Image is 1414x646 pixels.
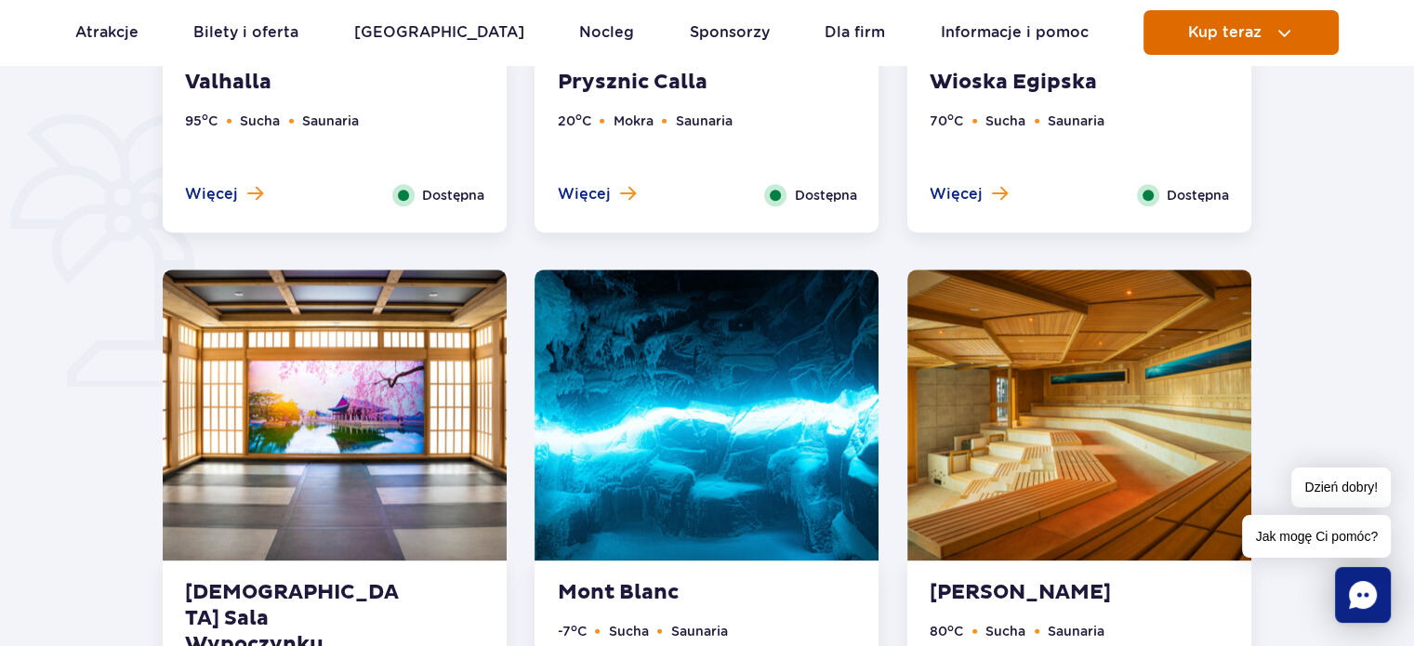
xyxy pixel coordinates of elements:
a: [GEOGRAPHIC_DATA] [354,10,524,55]
li: 20 C [557,111,590,131]
li: Saunaria [670,621,727,641]
li: Saunaria [675,111,732,131]
button: Więcej [930,184,1008,204]
sup: o [947,622,954,634]
strong: Valhalla [185,70,410,96]
li: -7 C [557,621,586,641]
a: Dla firm [825,10,885,55]
span: Kup teraz [1188,24,1262,41]
li: Sucha [985,621,1025,641]
img: Sauna Akwarium [907,270,1251,560]
strong: Wioska Egipska [930,70,1155,96]
div: Chat [1335,567,1391,623]
span: Dzień dobry! [1291,468,1391,508]
button: Więcej [557,184,635,204]
li: Saunaria [1048,621,1104,641]
span: Dostępna [1167,185,1229,205]
button: Kup teraz [1143,10,1339,55]
li: 80 C [930,621,963,641]
sup: o [570,622,576,634]
strong: Mont Blanc [557,580,782,606]
li: Saunaria [302,111,359,131]
a: Informacje i pomoc [941,10,1089,55]
a: Bilety i oferta [193,10,298,55]
strong: Prysznic Calla [557,70,782,96]
span: Dostępna [794,185,856,205]
img: Mont Blanc [535,270,879,560]
li: Sucha [240,111,280,131]
li: Saunaria [1048,111,1104,131]
sup: o [575,111,581,123]
sup: o [947,111,954,123]
span: Dostępna [422,185,484,205]
button: Więcej [185,184,263,204]
span: Więcej [185,184,238,204]
li: Mokra [613,111,653,131]
a: Nocleg [579,10,634,55]
a: Sponsorzy [690,10,770,55]
li: 95 C [185,111,218,131]
span: Jak mogę Ci pomóc? [1242,515,1391,558]
span: Więcej [930,184,983,204]
a: Atrakcje [75,10,139,55]
sup: o [202,111,208,123]
img: Koreańska sala wypoczynku [163,270,507,560]
span: Więcej [557,184,610,204]
li: Sucha [985,111,1025,131]
strong: [PERSON_NAME] [930,580,1155,606]
li: 70 C [930,111,963,131]
li: Sucha [608,621,648,641]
